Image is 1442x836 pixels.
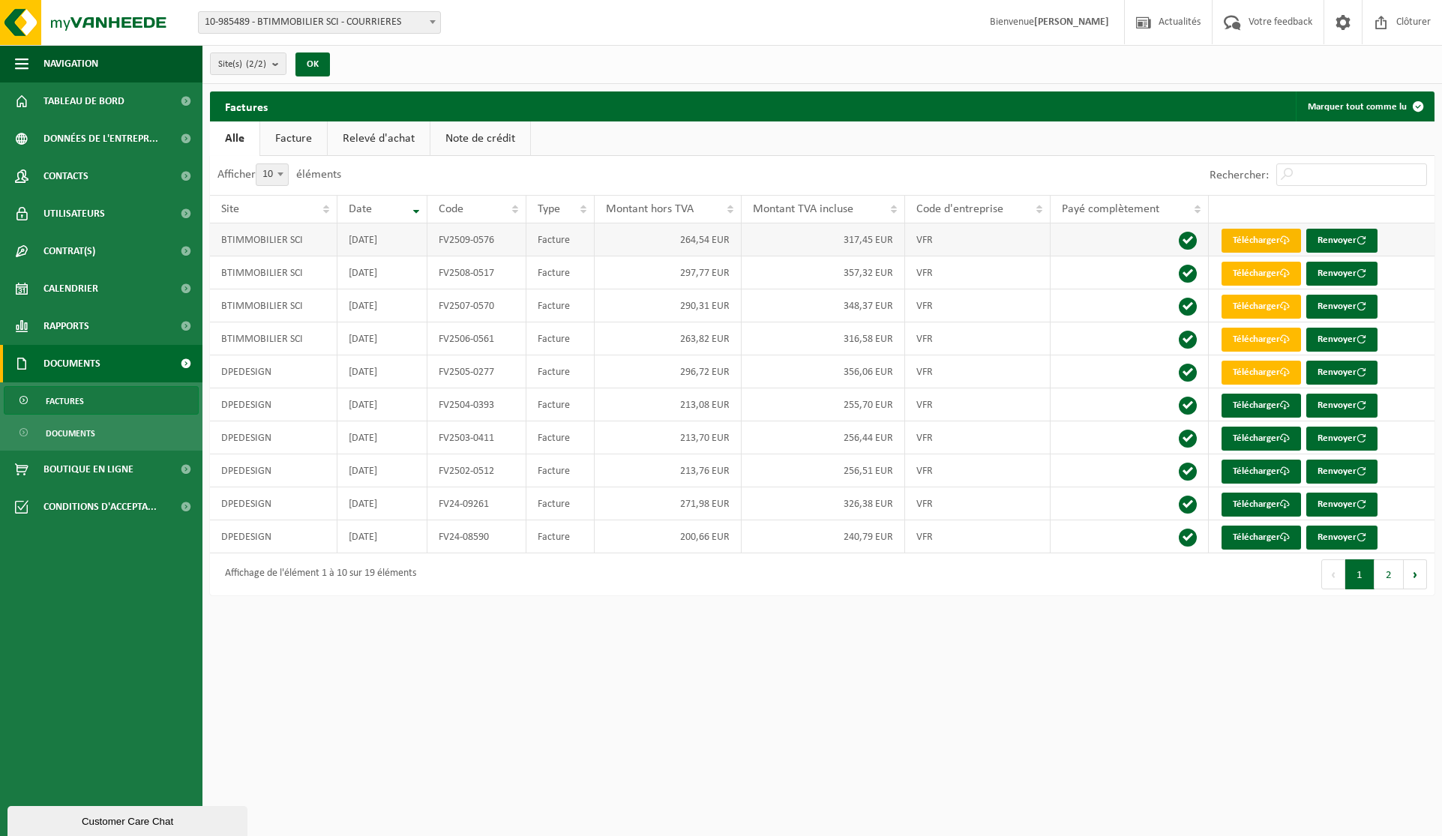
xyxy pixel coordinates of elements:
[1222,262,1301,286] a: Télécharger
[210,355,337,388] td: DPEDESIGN
[1306,328,1378,352] button: Renvoyer
[753,203,853,215] span: Montant TVA incluse
[1034,16,1109,28] strong: [PERSON_NAME]
[1296,91,1433,121] button: Marquer tout comme lu
[742,355,905,388] td: 356,06 EUR
[210,91,283,121] h2: Factures
[46,387,84,415] span: Factures
[905,223,1051,256] td: VFR
[742,322,905,355] td: 316,58 EUR
[905,388,1051,421] td: VFR
[246,59,266,69] count: (2/2)
[1375,559,1404,589] button: 2
[1222,328,1301,352] a: Télécharger
[595,256,742,289] td: 297,77 EUR
[1306,493,1378,517] button: Renvoyer
[905,454,1051,487] td: VFR
[43,82,124,120] span: Tableau de bord
[1306,361,1378,385] button: Renvoyer
[595,421,742,454] td: 213,70 EUR
[526,355,595,388] td: Facture
[1222,526,1301,550] a: Télécharger
[427,223,526,256] td: FV2509-0576
[742,289,905,322] td: 348,37 EUR
[46,419,95,448] span: Documents
[349,203,372,215] span: Date
[595,487,742,520] td: 271,98 EUR
[43,157,88,195] span: Contacts
[210,121,259,156] a: Alle
[526,322,595,355] td: Facture
[210,52,286,75] button: Site(s)(2/2)
[595,454,742,487] td: 213,76 EUR
[1404,559,1427,589] button: Next
[43,488,157,526] span: Conditions d'accepta...
[905,289,1051,322] td: VFR
[1210,169,1269,181] label: Rechercher:
[1222,394,1301,418] a: Télécharger
[905,355,1051,388] td: VFR
[210,223,337,256] td: BTIMMOBILIER SCI
[1306,262,1378,286] button: Renvoyer
[43,345,100,382] span: Documents
[742,454,905,487] td: 256,51 EUR
[526,520,595,553] td: Facture
[427,289,526,322] td: FV2507-0570
[905,421,1051,454] td: VFR
[43,232,95,270] span: Contrat(s)
[1345,559,1375,589] button: 1
[43,451,133,488] span: Boutique en ligne
[210,322,337,355] td: BTIMMOBILIER SCI
[427,256,526,289] td: FV2508-0517
[210,421,337,454] td: DPEDESIGN
[337,289,427,322] td: [DATE]
[526,289,595,322] td: Facture
[1222,229,1301,253] a: Télécharger
[337,355,427,388] td: [DATE]
[337,388,427,421] td: [DATE]
[1222,361,1301,385] a: Télécharger
[43,270,98,307] span: Calendrier
[905,256,1051,289] td: VFR
[742,223,905,256] td: 317,45 EUR
[742,520,905,553] td: 240,79 EUR
[217,169,341,181] label: Afficher éléments
[1306,229,1378,253] button: Renvoyer
[260,121,327,156] a: Facture
[210,289,337,322] td: BTIMMOBILIER SCI
[337,322,427,355] td: [DATE]
[427,322,526,355] td: FV2506-0561
[1222,295,1301,319] a: Télécharger
[337,256,427,289] td: [DATE]
[4,386,199,415] a: Factures
[217,561,416,588] div: Affichage de l'élément 1 à 10 sur 19 éléments
[43,45,98,82] span: Navigation
[256,163,289,186] span: 10
[43,307,89,345] span: Rapports
[905,322,1051,355] td: VFR
[427,421,526,454] td: FV2503-0411
[595,355,742,388] td: 296,72 EUR
[1306,394,1378,418] button: Renvoyer
[742,256,905,289] td: 357,32 EUR
[1222,493,1301,517] a: Télécharger
[1306,526,1378,550] button: Renvoyer
[210,388,337,421] td: DPEDESIGN
[43,195,105,232] span: Utilisateurs
[43,120,158,157] span: Données de l'entrepr...
[427,355,526,388] td: FV2505-0277
[198,11,441,34] span: 10-985489 - BTIMMOBILIER SCI - COURRIERES
[337,454,427,487] td: [DATE]
[526,487,595,520] td: Facture
[1306,427,1378,451] button: Renvoyer
[526,223,595,256] td: Facture
[595,520,742,553] td: 200,66 EUR
[742,487,905,520] td: 326,38 EUR
[595,223,742,256] td: 264,54 EUR
[905,520,1051,553] td: VFR
[337,487,427,520] td: [DATE]
[595,289,742,322] td: 290,31 EUR
[210,454,337,487] td: DPEDESIGN
[526,454,595,487] td: Facture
